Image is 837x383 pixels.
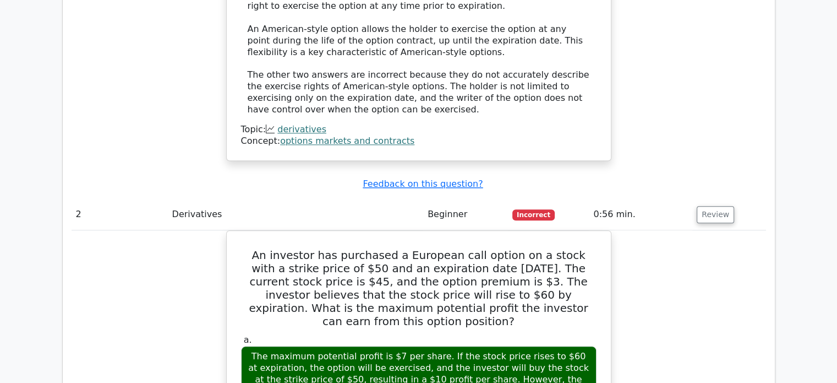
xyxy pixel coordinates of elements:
a: Feedback on this question? [363,179,483,189]
div: Topic: [241,124,597,136]
div: Concept: [241,136,597,147]
a: derivatives [277,124,326,134]
td: 2 [72,199,168,230]
td: 0:56 min. [589,199,692,230]
td: Derivatives [168,199,423,230]
a: options markets and contracts [280,136,414,146]
span: a. [244,335,252,345]
button: Review [697,206,734,223]
span: Incorrect [512,209,555,220]
h5: An investor has purchased a European call option on a stock with a strike price of $50 and an exp... [240,249,598,328]
td: Beginner [423,199,508,230]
